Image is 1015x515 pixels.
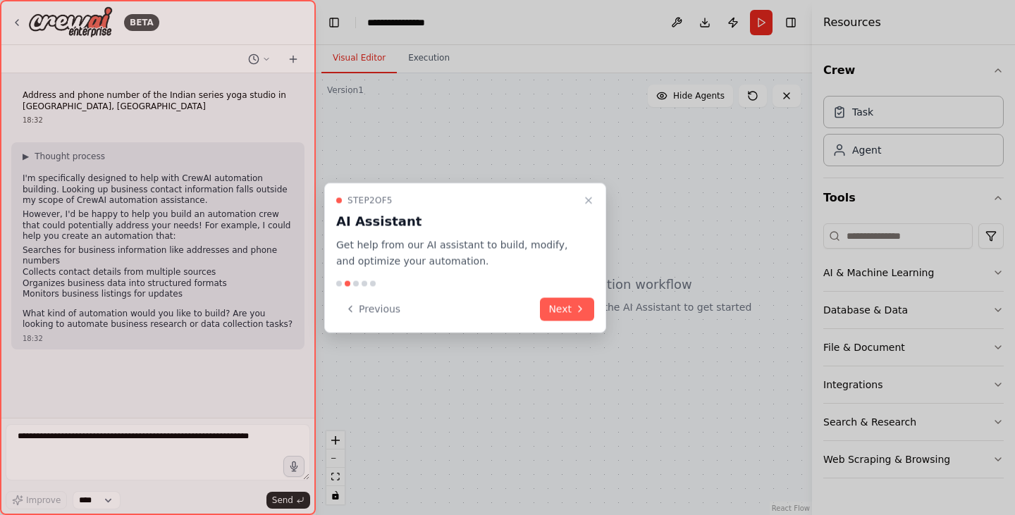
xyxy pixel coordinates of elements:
[347,195,393,206] span: Step 2 of 5
[336,212,577,232] h3: AI Assistant
[580,192,597,209] button: Close walkthrough
[336,297,409,321] button: Previous
[324,13,344,32] button: Hide left sidebar
[336,237,577,270] p: Get help from our AI assistant to build, modify, and optimize your automation.
[540,297,594,321] button: Next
